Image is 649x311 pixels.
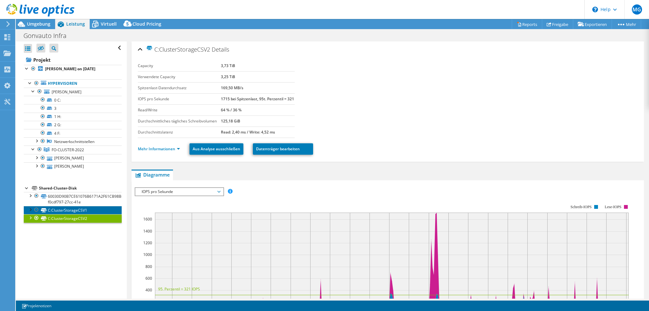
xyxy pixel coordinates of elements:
a: C:ClusterStorageCSV1 [24,206,122,214]
a: Hypervisoren [24,79,122,88]
b: 125,18 GiB [221,118,240,124]
span: [PERSON_NAME] [52,89,81,95]
text: 1000 [143,252,152,257]
b: Read: 2,40 ms / Write: 4,52 ms [221,129,275,135]
h1: Gonvauto Infra [21,32,76,39]
a: Mehr [612,19,641,29]
span: Virtuell [101,21,117,27]
b: 64 % / 36 % [221,107,241,113]
label: IOPS pro Sekunde [138,96,221,102]
span: Umgebung [27,21,50,27]
div: Shared-Cluster-Disk [39,184,122,192]
b: 1715 bei Spitzenlast, 95t. Perzentil = 321 [221,96,294,102]
a: Projekt [24,55,122,65]
span: FO-CLUSTER-2022 [52,147,84,152]
text: Schreib-IOPS [570,205,592,209]
a: FO-CLUSTER-2022 [24,146,122,154]
text: 1400 [143,228,152,234]
svg: \n [592,7,598,12]
a: Mehr Informationen [138,146,180,152]
span: Leistung [66,21,85,27]
a: 1 H: [24,113,122,121]
label: Capacity [138,63,221,69]
a: 60030D90B7CE61076B6171A2F61CB98B-f0cdf797-27cc-41e [24,192,122,206]
b: [PERSON_NAME] on [DATE] [45,66,95,72]
span: C:ClusterStorageCSV2 [146,46,210,53]
b: 3,25 TiB [221,74,235,79]
a: 2 G: [24,121,122,129]
a: Reports [512,19,542,29]
a: [PERSON_NAME] [24,162,122,171]
label: Durchschnittslatenz [138,129,221,135]
label: Durchschnittliches tägliches Schreibvolumen [138,118,221,124]
text: 400 [145,287,152,293]
a: 3 [24,104,122,112]
a: 4 F: [24,129,122,137]
text: 95. Perzentil = 321 IOPS [158,286,200,292]
a: [PERSON_NAME] on [DATE] [24,65,122,73]
b: 169,50 MB/s [221,85,243,90]
a: Freigabe [542,19,573,29]
label: Spitzenlast-Datendurchsatz [138,85,221,91]
text: Lese-IOPS [605,205,621,209]
text: 800 [145,264,152,269]
span: Cloud Pricing [132,21,161,27]
a: Projektnotizen [17,302,56,310]
a: Datenträger bearbeiten [253,143,313,155]
a: [PERSON_NAME] [24,88,122,96]
span: Diagramme [135,171,170,178]
label: Verwendete Capacity [138,74,221,80]
span: Details [212,46,229,53]
text: 600 [145,276,152,281]
text: 1600 [143,216,152,222]
a: C:ClusterStorageCSV2 [24,214,122,222]
span: MG [632,4,642,15]
a: Exportieren [573,19,612,29]
text: 1200 [143,240,152,246]
a: Aus Analyse ausschließen [190,143,243,155]
label: Read/Write [138,107,221,113]
a: [PERSON_NAME] [24,154,122,162]
b: 3,73 TiB [221,63,235,68]
span: IOPS pro Sekunde [138,188,220,196]
a: Netzwerkschnittstellen [24,137,122,146]
a: 0 C: [24,96,122,104]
